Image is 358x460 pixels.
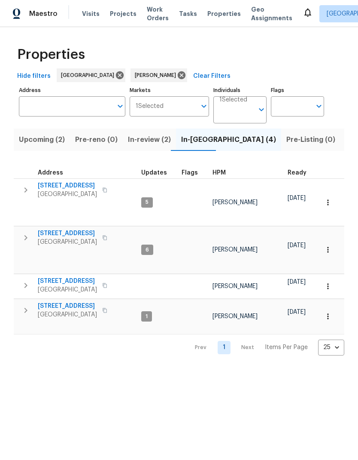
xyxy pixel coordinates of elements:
span: Updates [141,170,167,176]
span: Visits [82,9,100,18]
span: [DATE] [288,195,306,201]
button: Open [198,100,210,112]
span: In-[GEOGRAPHIC_DATA] (4) [181,134,276,146]
div: [PERSON_NAME] [130,68,187,82]
span: Pre-Listing (0) [286,134,335,146]
nav: Pagination Navigation [187,340,344,356]
span: [STREET_ADDRESS] [38,181,97,190]
span: Ready [288,170,306,176]
span: [PERSON_NAME] [212,247,258,253]
div: 25 [318,336,344,359]
label: Flags [271,88,324,93]
a: Goto page 1 [218,341,231,354]
span: Projects [110,9,137,18]
span: Pre-reno (0) [75,134,118,146]
span: Upcoming (2) [19,134,65,146]
span: Clear Filters [193,71,231,82]
span: [STREET_ADDRESS] [38,229,97,238]
span: 1 [142,313,151,320]
span: Geo Assignments [251,5,292,22]
span: [PERSON_NAME] [212,313,258,319]
span: HPM [212,170,226,176]
span: 5 [142,199,152,206]
span: Tasks [179,11,197,17]
span: 1 Selected [136,103,164,110]
span: [DATE] [288,242,306,248]
span: Hide filters [17,71,51,82]
button: Clear Filters [190,68,234,84]
label: Markets [130,88,209,93]
span: Address [38,170,63,176]
span: [GEOGRAPHIC_DATA] [38,238,97,246]
span: 6 [142,246,152,254]
div: Earliest renovation start date (first business day after COE or Checkout) [288,170,314,176]
span: Properties [17,50,85,59]
div: [GEOGRAPHIC_DATA] [57,68,125,82]
span: [GEOGRAPHIC_DATA] [38,190,97,199]
span: [STREET_ADDRESS] [38,302,97,310]
p: Items Per Page [265,343,308,352]
button: Hide filters [14,68,54,84]
span: [DATE] [288,309,306,315]
span: Maestro [29,9,58,18]
span: [GEOGRAPHIC_DATA] [38,285,97,294]
span: [PERSON_NAME] [135,71,179,80]
span: [GEOGRAPHIC_DATA] [38,310,97,319]
label: Address [19,88,125,93]
span: 1 Selected [219,96,247,104]
span: In-review (2) [128,134,171,146]
label: Individuals [213,88,267,93]
span: [GEOGRAPHIC_DATA] [61,71,118,80]
span: Properties [207,9,241,18]
button: Open [114,100,126,112]
button: Open [313,100,325,112]
span: [PERSON_NAME] [212,283,258,289]
span: [STREET_ADDRESS] [38,277,97,285]
button: Open [255,104,267,116]
span: [DATE] [288,279,306,285]
span: Work Orders [147,5,169,22]
span: Flags [182,170,198,176]
span: [PERSON_NAME] [212,199,258,205]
